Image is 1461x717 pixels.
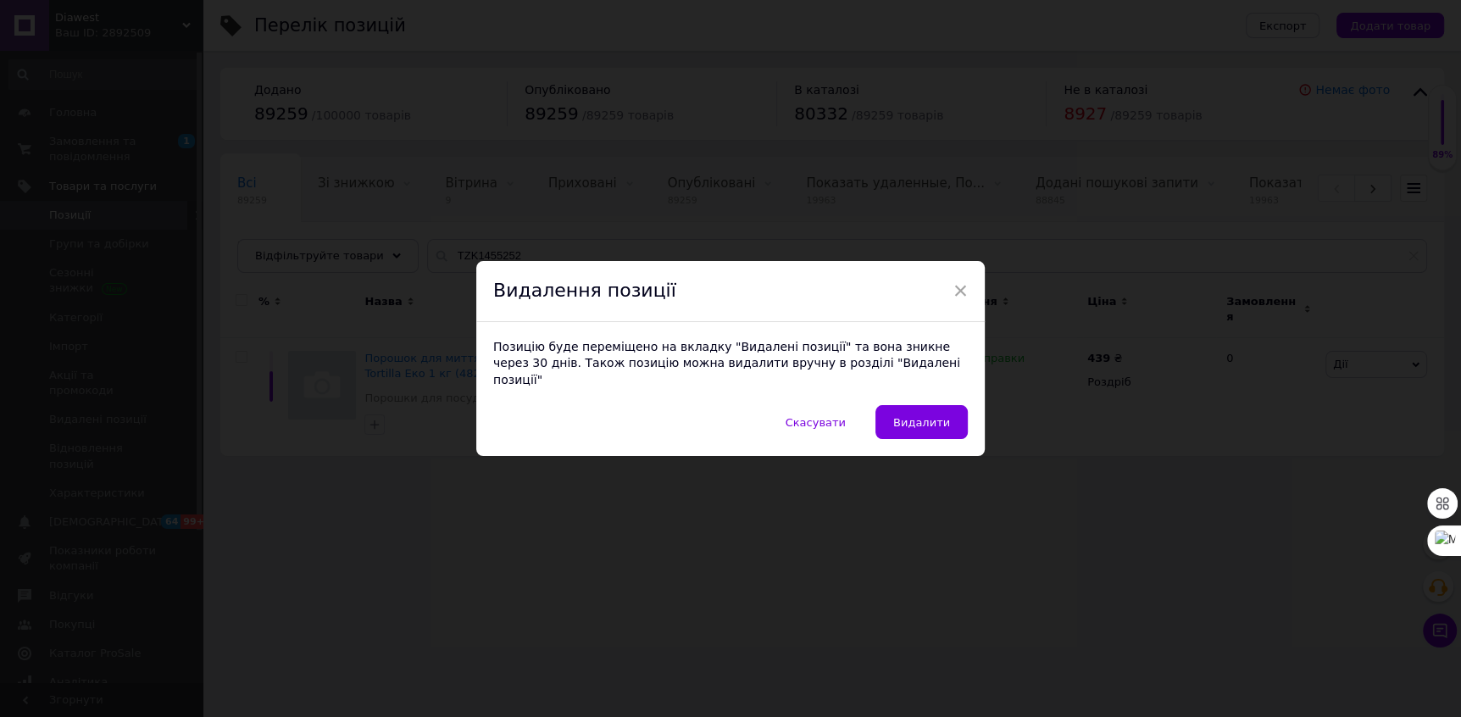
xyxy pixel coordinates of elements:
span: × [953,276,968,305]
span: Видалення позиції [493,280,676,301]
span: Скасувати [786,416,846,429]
span: Видалити [893,416,950,429]
button: Скасувати [768,405,864,439]
span: Позицію буде переміщено на вкладку "Видалені позиції" та вона зникне через 30 днів. Також позицію... [493,340,960,386]
button: Видалити [875,405,968,439]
